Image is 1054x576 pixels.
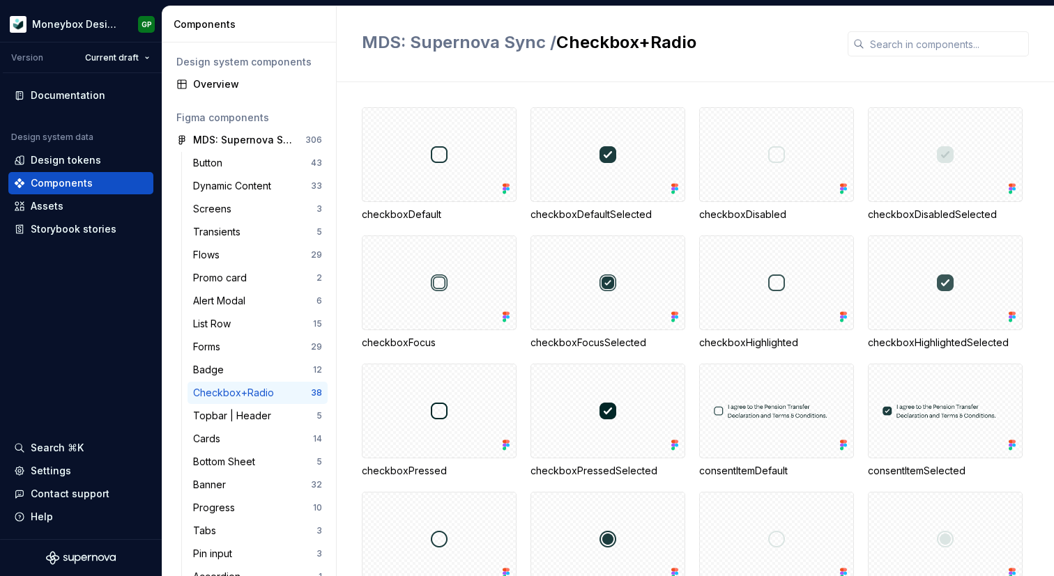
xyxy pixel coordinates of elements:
[193,363,229,377] div: Badge
[11,132,93,143] div: Design system data
[188,313,328,335] a: List Row15
[31,510,53,524] div: Help
[193,225,246,239] div: Transients
[8,460,153,482] a: Settings
[530,107,685,221] div: checkboxDefaultSelected
[530,464,685,478] div: checkboxPressedSelected
[316,226,322,238] div: 5
[188,497,328,519] a: Progress10
[530,208,685,221] div: checkboxDefaultSelected
[31,153,101,167] div: Design tokens
[46,551,116,565] a: Supernova Logo
[530,336,685,350] div: checkboxFocusSelected
[311,341,322,352] div: 29
[313,502,322,513] div: 10
[530,235,685,350] div: checkboxFocusSelected
[868,464,1023,478] div: consentItemSelected
[8,506,153,528] button: Help
[193,501,240,515] div: Progress
[362,336,517,350] div: checkboxFocus
[31,464,71,478] div: Settings
[305,134,322,146] div: 306
[32,17,121,31] div: Moneybox Design System
[171,73,328,95] a: Overview
[79,48,156,68] button: Current draft
[316,272,322,283] div: 2
[193,179,277,193] div: Dynamic Content
[8,149,153,171] a: Design tokens
[362,107,517,221] div: checkboxDefault
[316,548,322,559] div: 3
[193,409,277,423] div: Topbar | Header
[31,176,93,190] div: Components
[313,318,322,329] div: 15
[193,340,226,354] div: Forms
[171,129,328,151] a: MDS: Supernova Sync306
[362,31,831,54] h2: Checkbox+Radio
[188,359,328,381] a: Badge12
[188,405,328,427] a: Topbar | Header5
[193,294,251,308] div: Alert Modal
[188,428,328,450] a: Cards14
[193,432,226,446] div: Cards
[10,16,26,33] img: 9de6ca4a-8ec4-4eed-b9a2-3d312393a40a.png
[193,248,225,262] div: Flows
[193,524,222,538] div: Tabs
[868,364,1023,478] div: consentItemSelected
[188,175,328,197] a: Dynamic Content33
[316,203,322,215] div: 3
[31,88,105,102] div: Documentation
[193,271,252,285] div: Promo card
[8,195,153,217] a: Assets
[311,180,322,192] div: 33
[530,364,685,478] div: checkboxPressedSelected
[868,235,1023,350] div: checkboxHighlightedSelected
[699,235,854,350] div: checkboxHighlighted
[85,52,139,63] span: Current draft
[313,433,322,444] div: 14
[193,133,297,147] div: MDS: Supernova Sync
[188,290,328,312] a: Alert Modal6
[362,464,517,478] div: checkboxPressed
[8,218,153,240] a: Storybook stories
[188,520,328,542] a: Tabs3
[3,9,159,39] button: Moneybox Design SystemGP
[188,382,328,404] a: Checkbox+Radio38
[311,249,322,260] div: 29
[188,267,328,289] a: Promo card2
[188,474,328,496] a: Banner32
[864,31,1029,56] input: Search in components...
[311,157,322,169] div: 43
[11,52,43,63] div: Version
[316,456,322,467] div: 5
[362,235,517,350] div: checkboxFocus
[193,478,231,492] div: Banner
[8,172,153,194] a: Components
[193,455,261,469] div: Bottom Sheet
[699,464,854,478] div: consentItemDefault
[188,152,328,174] a: Button43
[188,451,328,473] a: Bottom Sheet5
[176,111,322,125] div: Figma components
[176,55,322,69] div: Design system components
[868,208,1023,221] div: checkboxDisabledSelected
[193,156,228,170] div: Button
[699,208,854,221] div: checkboxDisabled
[193,77,322,91] div: Overview
[316,525,322,536] div: 3
[193,317,236,331] div: List Row
[362,208,517,221] div: checkboxDefault
[311,479,322,490] div: 32
[868,107,1023,221] div: checkboxDisabledSelected
[362,32,556,52] span: MDS: Supernova Sync /
[31,487,109,501] div: Contact support
[193,202,237,216] div: Screens
[868,336,1023,350] div: checkboxHighlightedSelected
[8,483,153,505] button: Contact support
[193,547,238,561] div: Pin input
[142,19,152,30] div: GP
[31,441,84,455] div: Search ⌘K
[188,198,328,220] a: Screens3
[188,336,328,358] a: Forms29
[313,364,322,375] div: 12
